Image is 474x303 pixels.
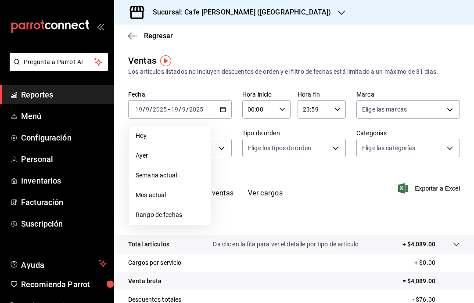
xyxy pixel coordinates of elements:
[136,191,204,200] span: Mes actual
[21,132,107,144] span: Configuración
[21,153,107,165] span: Personal
[152,106,167,113] input: ----
[402,240,435,249] p: + $4,089.00
[171,106,179,113] input: --
[128,258,182,267] p: Cargos por servicio
[242,130,346,136] label: Tipo de orden
[145,106,150,113] input: --
[128,91,232,97] label: Fecha
[136,171,204,180] span: Semana actual
[21,110,107,122] span: Menú
[362,144,416,152] span: Elige las categorías
[160,55,171,66] img: Tooltip marker
[199,189,234,204] button: Ver ventas
[146,7,331,18] h3: Sucursal: Cafe [PERSON_NAME] ([GEOGRAPHIC_DATA])
[128,240,169,249] p: Total artículos
[6,64,108,73] a: Pregunta a Parrot AI
[135,106,143,113] input: --
[362,105,407,114] span: Elige las marcas
[10,53,108,71] button: Pregunta a Parrot AI
[21,278,107,290] span: Recomienda Parrot
[128,32,173,40] button: Regresar
[24,58,94,67] span: Pregunta a Parrot AI
[150,106,152,113] span: /
[136,210,204,220] span: Rango de fechas
[136,131,204,141] span: Hoy
[182,106,186,113] input: --
[128,214,460,225] p: Resumen
[400,183,460,194] button: Exportar a Excel
[21,89,107,101] span: Reportes
[402,277,460,286] p: = $4,089.00
[179,106,181,113] span: /
[142,189,283,204] div: navigation tabs
[356,91,460,97] label: Marca
[128,67,460,76] div: Los artículos listados no incluyen descuentos de orden y el filtro de fechas está limitado a un m...
[213,240,359,249] p: Da clic en la fila para ver el detalle por tipo de artículo
[248,189,283,204] button: Ver cargos
[128,54,156,67] div: Ventas
[168,106,170,113] span: -
[21,218,107,230] span: Suscripción
[248,144,311,152] span: Elige los tipos de orden
[242,91,291,97] label: Hora inicio
[189,106,204,113] input: ----
[21,258,95,269] span: Ayuda
[298,91,346,97] label: Hora fin
[414,258,460,267] p: + $0.00
[144,32,173,40] span: Regresar
[21,196,107,208] span: Facturación
[356,130,460,136] label: Categorías
[186,106,189,113] span: /
[143,106,145,113] span: /
[128,277,162,286] p: Venta bruta
[136,151,204,160] span: Ayer
[97,23,104,30] button: open_drawer_menu
[21,175,107,187] span: Inventarios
